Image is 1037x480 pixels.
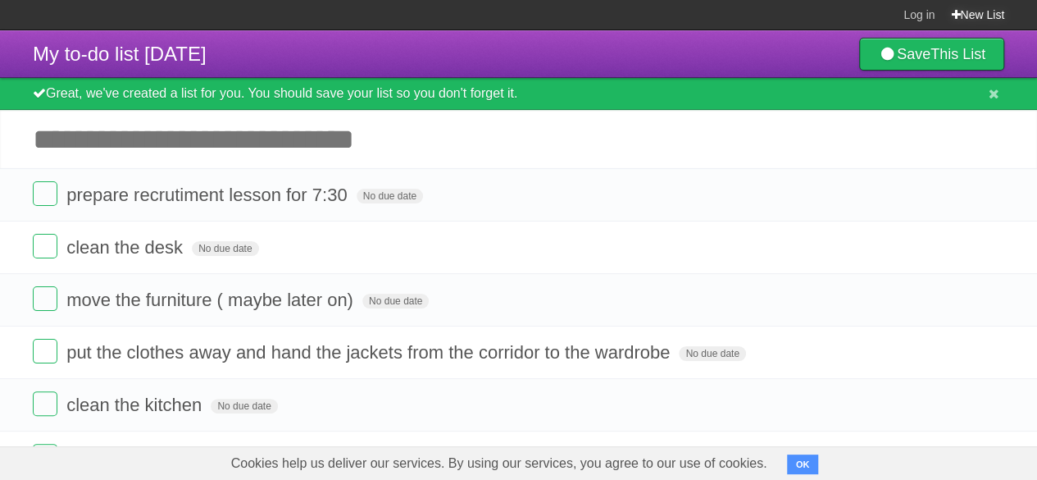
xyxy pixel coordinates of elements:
[33,234,57,258] label: Done
[930,46,985,62] b: This List
[33,339,57,363] label: Done
[66,342,674,363] span: put the clothes away and hand the jackets from the corridor to the wardrobe
[211,399,277,414] span: No due date
[33,181,57,206] label: Done
[66,395,206,415] span: clean the kitchen
[192,241,258,256] span: No due date
[33,444,57,469] label: Done
[357,189,423,203] span: No due date
[33,286,57,311] label: Done
[66,237,187,258] span: clean the desk
[33,391,57,416] label: Done
[679,346,745,361] span: No due date
[33,43,207,65] span: My to-do list [DATE]
[859,38,1004,71] a: SaveThis List
[66,290,357,310] span: move the furniture ( maybe later on)
[66,185,351,205] span: prepare recrutiment lesson for 7:30
[215,447,784,480] span: Cookies help us deliver our services. By using our services, you agree to our use of cookies.
[362,294,429,309] span: No due date
[787,455,819,474] button: OK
